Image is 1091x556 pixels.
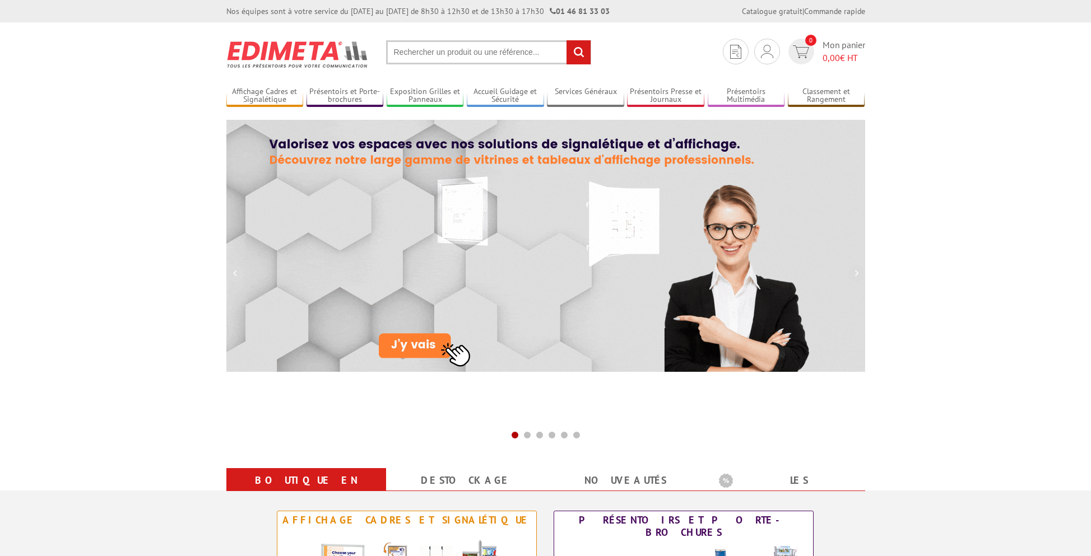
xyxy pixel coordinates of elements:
[627,87,704,105] a: Présentoirs Presse et Journaux
[400,470,532,490] a: Destockage
[786,39,865,64] a: devis rapide 0 Mon panier 0,00€ HT
[823,52,865,64] span: € HT
[804,6,865,16] a: Commande rapide
[280,514,533,526] div: Affichage Cadres et Signalétique
[793,45,809,58] img: devis rapide
[547,87,624,105] a: Services Généraux
[742,6,802,16] a: Catalogue gratuit
[708,87,785,105] a: Présentoirs Multimédia
[719,470,852,511] a: Les promotions
[557,514,810,539] div: Présentoirs et Porte-brochures
[742,6,865,17] div: |
[730,45,741,59] img: devis rapide
[823,52,840,63] span: 0,00
[226,87,304,105] a: Affichage Cadres et Signalétique
[559,470,692,490] a: nouveautés
[226,34,369,75] img: Présentoir, panneau, stand - Edimeta - PLV, affichage, mobilier bureau, entreprise
[467,87,544,105] a: Accueil Guidage et Sécurité
[567,40,591,64] input: rechercher
[550,6,610,16] strong: 01 46 81 33 03
[823,39,865,64] span: Mon panier
[788,87,865,105] a: Classement et Rangement
[240,470,373,511] a: Boutique en ligne
[761,45,773,58] img: devis rapide
[805,35,816,46] span: 0
[226,6,610,17] div: Nos équipes sont à votre service du [DATE] au [DATE] de 8h30 à 12h30 et de 13h30 à 17h30
[386,40,591,64] input: Rechercher un produit ou une référence...
[719,470,859,493] b: Les promotions
[387,87,464,105] a: Exposition Grilles et Panneaux
[307,87,384,105] a: Présentoirs et Porte-brochures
